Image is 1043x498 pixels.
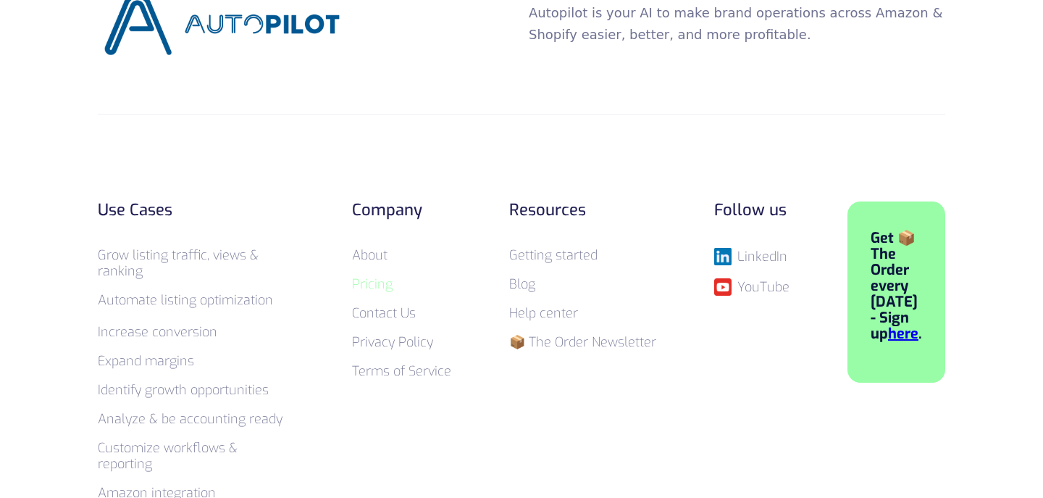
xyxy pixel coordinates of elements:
[509,304,578,322] a: Help center
[98,352,194,370] a: Expand margins
[98,291,273,309] a: Automate listing optimization‍‍
[352,304,416,322] a: Contact Us
[98,439,238,473] a: Customize workflows & reporting
[888,324,918,344] a: here
[714,202,789,219] div: Follow us
[98,246,259,280] a: Grow listing traffic, views & ranking
[98,381,269,399] a: Identify growth opportunities
[98,410,282,428] a: Analyze & be accounting ready
[871,231,922,342] div: Get 📦 The Order every [DATE] - Sign up .
[714,278,789,296] a: YouTube
[352,333,433,351] a: Privacy Policy
[98,323,217,341] a: Increase conversion
[714,248,789,265] a: LinkedIn
[529,2,945,46] p: Autopilot is your AI to make brand operations across Amazon & Shopify easier, better, and more pr...
[737,280,789,294] div: YouTube
[352,275,393,293] a: Pricing
[352,246,388,264] a: About
[509,202,656,219] div: Resources
[737,249,787,264] div: LinkedIn
[98,202,294,219] div: Use Cases
[509,246,598,264] a: Getting started
[352,362,451,380] a: Terms of Service
[352,202,451,219] div: Company
[509,275,535,293] a: Blog
[509,333,656,351] a: 📦 The Order Newsletter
